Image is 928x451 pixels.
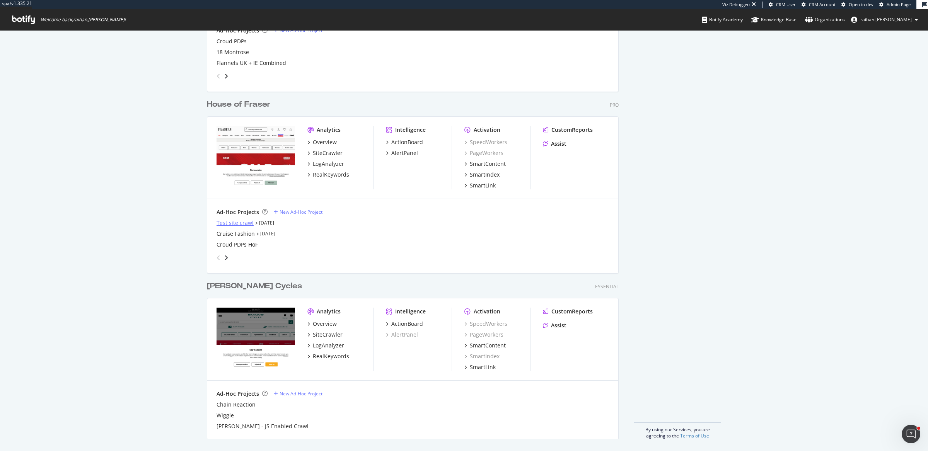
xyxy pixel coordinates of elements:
[470,342,506,349] div: SmartContent
[217,230,255,238] a: Cruise Fashion
[207,281,305,292] a: [PERSON_NAME] Cycles
[317,126,341,134] div: Analytics
[313,171,349,179] div: RealKeywords
[464,149,503,157] div: PageWorkers
[386,331,418,339] a: AlertPanel
[217,308,295,370] img: evanscycles.com
[879,2,911,8] a: Admin Page
[464,352,500,360] a: SmartIndex
[217,48,249,56] a: 18 Montrose
[395,308,426,315] div: Intelligence
[217,59,286,67] a: Flannels UK + IE Combined
[217,390,259,398] div: Ad-Hoc Projects
[802,2,836,8] a: CRM Account
[841,2,873,8] a: Open in dev
[849,2,873,7] span: Open in dev
[386,149,418,157] a: AlertPanel
[307,320,337,328] a: Overview
[551,308,593,315] div: CustomReports
[805,16,845,24] div: Organizations
[386,138,423,146] a: ActionBoard
[464,138,507,146] a: SpeedWorkers
[313,342,344,349] div: LogAnalyzer
[543,140,566,148] a: Assist
[307,342,344,349] a: LogAnalyzer
[217,241,258,248] a: Croud PDPs HoF
[702,16,743,24] div: Botify Academy
[307,160,344,168] a: LogAnalyzer
[551,322,566,329] div: Assist
[595,283,619,290] div: Essential
[769,2,796,8] a: CRM User
[217,37,247,45] a: Croud PDPs
[313,138,337,146] div: Overview
[313,160,344,168] div: LogAnalyzer
[543,126,593,134] a: CustomReports
[809,2,836,7] span: CRM Account
[391,320,423,328] div: ActionBoard
[313,331,343,339] div: SiteCrawler
[213,70,223,82] div: angle-left
[259,220,274,226] a: [DATE]
[464,171,500,179] a: SmartIndex
[470,160,506,168] div: SmartContent
[464,342,506,349] a: SmartContent
[274,209,322,215] a: New Ad-Hoc Project
[313,320,337,328] div: Overview
[805,9,845,30] a: Organizations
[217,412,234,419] div: Wiggle
[470,171,500,179] div: SmartIndex
[395,126,426,134] div: Intelligence
[470,182,496,189] div: SmartLink
[307,352,349,360] a: RealKeywords
[386,320,423,328] a: ActionBoard
[223,254,229,262] div: angle-right
[207,99,271,110] div: House of Fraser
[680,432,709,439] a: Terms of Use
[464,320,507,328] a: SpeedWorkers
[474,308,500,315] div: Activation
[307,171,349,179] a: RealKeywords
[551,126,593,134] div: CustomReports
[313,352,349,360] div: RealKeywords
[543,322,566,329] a: Assist
[543,308,593,315] a: CustomReports
[610,102,619,108] div: Pro
[470,363,496,371] div: SmartLink
[464,363,496,371] a: SmartLink
[464,160,506,168] a: SmartContent
[217,422,309,430] a: [PERSON_NAME] - JS Enabled Crawl
[307,138,337,146] a: Overview
[307,331,343,339] a: SiteCrawler
[464,182,496,189] a: SmartLink
[634,422,721,439] div: By using our Services, you are agreeing to the
[751,9,797,30] a: Knowledge Base
[845,14,924,26] button: raihan.[PERSON_NAME]
[722,2,750,8] div: Viz Debugger:
[41,17,126,23] span: Welcome back, raihan.[PERSON_NAME] !
[223,72,229,80] div: angle-right
[213,252,223,264] div: angle-left
[317,308,341,315] div: Analytics
[217,219,254,227] a: Test site crawl
[217,208,259,216] div: Ad-Hoc Projects
[217,401,256,408] a: Chain Reaction
[751,16,797,24] div: Knowledge Base
[207,99,274,110] a: House of Fraser
[464,331,503,339] a: PageWorkers
[207,281,302,292] div: [PERSON_NAME] Cycles
[702,9,743,30] a: Botify Academy
[391,138,423,146] div: ActionBoard
[260,230,275,237] a: [DATE]
[313,149,343,157] div: SiteCrawler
